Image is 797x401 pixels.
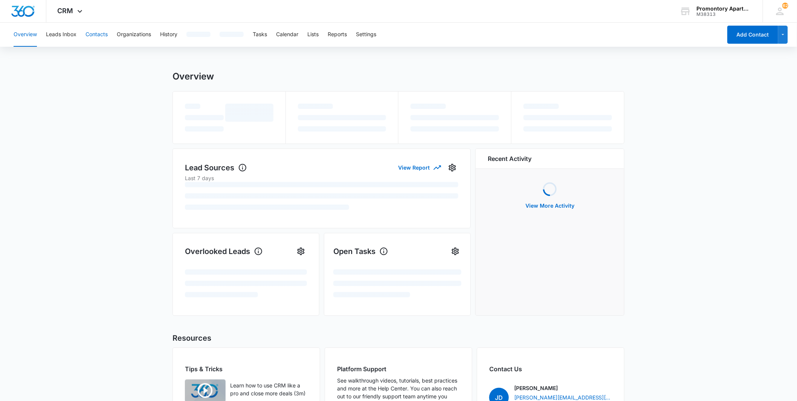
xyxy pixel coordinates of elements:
h2: Resources [173,332,624,344]
button: View Report [398,161,440,174]
div: account name [697,6,752,12]
p: [PERSON_NAME] [514,384,558,392]
button: Leads Inbox [46,23,76,47]
button: Settings [449,245,461,257]
button: Organizations [117,23,151,47]
h2: Contact Us [489,364,612,373]
button: Reports [328,23,347,47]
p: Last 7 days [185,174,458,182]
h1: Lead Sources [185,162,247,173]
button: Overview [14,23,37,47]
button: Contacts [86,23,108,47]
p: Learn how to use CRM like a pro and close more deals (3m) [230,381,308,397]
h1: Overview [173,71,214,82]
span: CRM [58,7,73,15]
h2: Platform Support [337,364,460,373]
button: Add Contact [727,26,778,44]
button: View More Activity [518,197,582,215]
h6: Recent Activity [488,154,531,163]
h1: Overlooked Leads [185,246,263,257]
button: Tasks [253,23,267,47]
div: account id [697,12,752,17]
button: Settings [295,245,307,257]
span: 62 [782,3,788,9]
button: Calendar [276,23,298,47]
h2: Tips & Tricks [185,364,308,373]
div: notifications count [782,3,788,9]
button: Lists [307,23,319,47]
button: Settings [446,162,458,174]
h1: Open Tasks [333,246,388,257]
button: History [160,23,177,47]
button: Settings [356,23,376,47]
